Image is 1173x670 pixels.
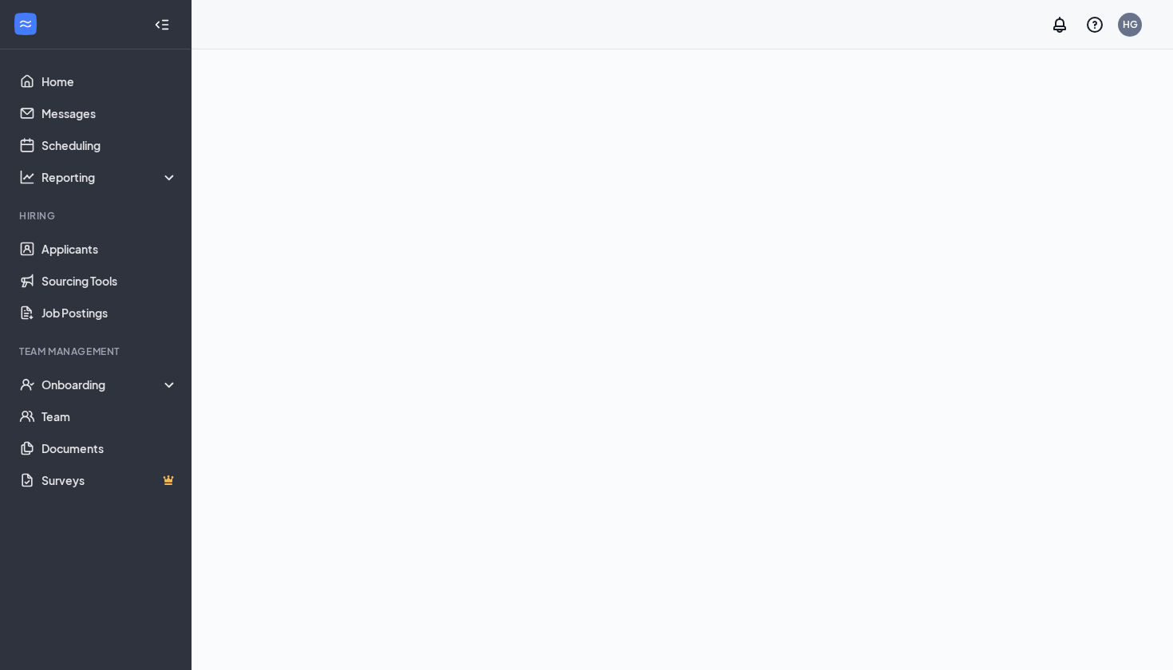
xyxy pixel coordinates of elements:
[19,169,35,185] svg: Analysis
[41,97,178,129] a: Messages
[41,65,178,97] a: Home
[41,129,178,161] a: Scheduling
[41,265,178,297] a: Sourcing Tools
[154,17,170,33] svg: Collapse
[41,376,179,392] div: Onboarding
[1085,15,1104,34] svg: QuestionInfo
[1123,18,1138,31] div: HG
[41,400,178,432] a: Team
[19,345,175,358] div: Team Management
[19,209,175,223] div: Hiring
[41,432,178,464] a: Documents
[41,233,178,265] a: Applicants
[41,297,178,329] a: Job Postings
[19,376,35,392] svg: UserCheck
[41,169,179,185] div: Reporting
[41,464,178,496] a: SurveysCrown
[1050,15,1069,34] svg: Notifications
[18,16,34,32] svg: WorkstreamLogo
